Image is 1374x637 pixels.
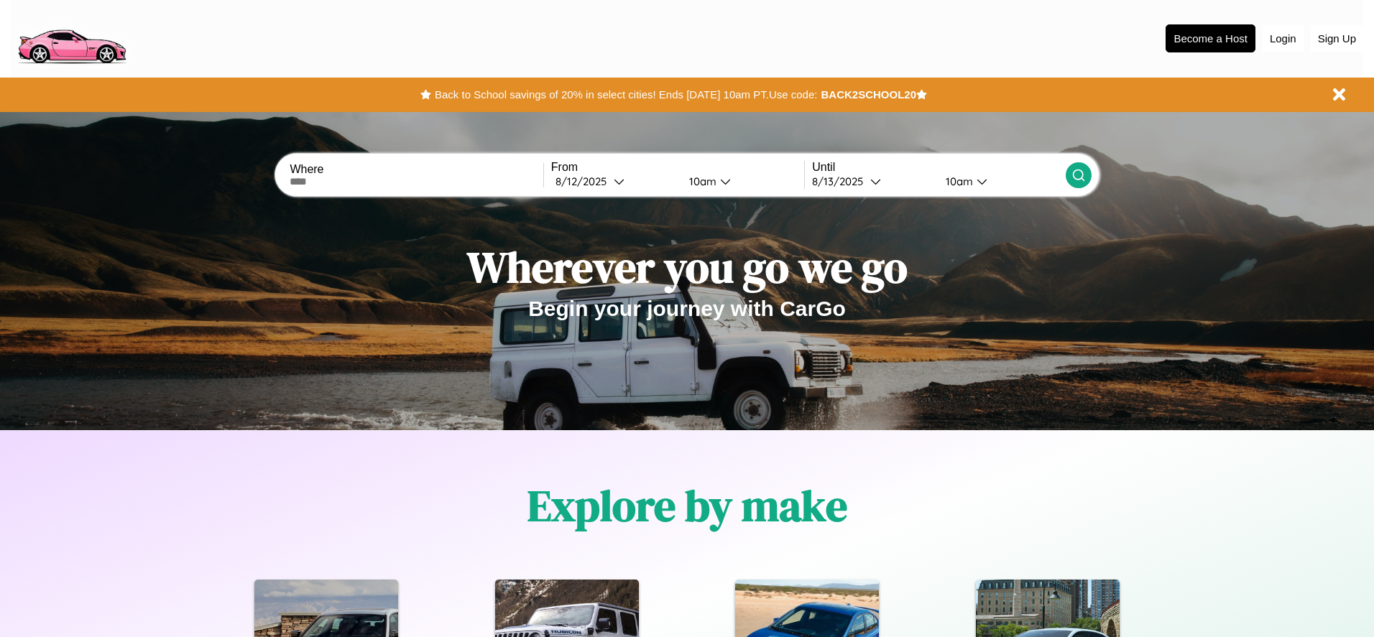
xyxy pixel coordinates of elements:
div: 10am [939,175,977,188]
button: Sign Up [1311,25,1363,52]
b: BACK2SCHOOL20 [821,88,916,101]
button: Login [1263,25,1304,52]
img: logo [11,7,132,68]
h1: Explore by make [527,476,847,535]
button: 8/12/2025 [551,174,678,189]
button: 10am [678,174,804,189]
label: Until [812,161,1065,174]
div: 8 / 12 / 2025 [555,175,614,188]
label: Where [290,163,543,176]
label: From [551,161,804,174]
div: 8 / 13 / 2025 [812,175,870,188]
button: Back to School savings of 20% in select cities! Ends [DATE] 10am PT.Use code: [431,85,821,105]
div: 10am [682,175,720,188]
button: 10am [934,174,1065,189]
button: Become a Host [1166,24,1255,52]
